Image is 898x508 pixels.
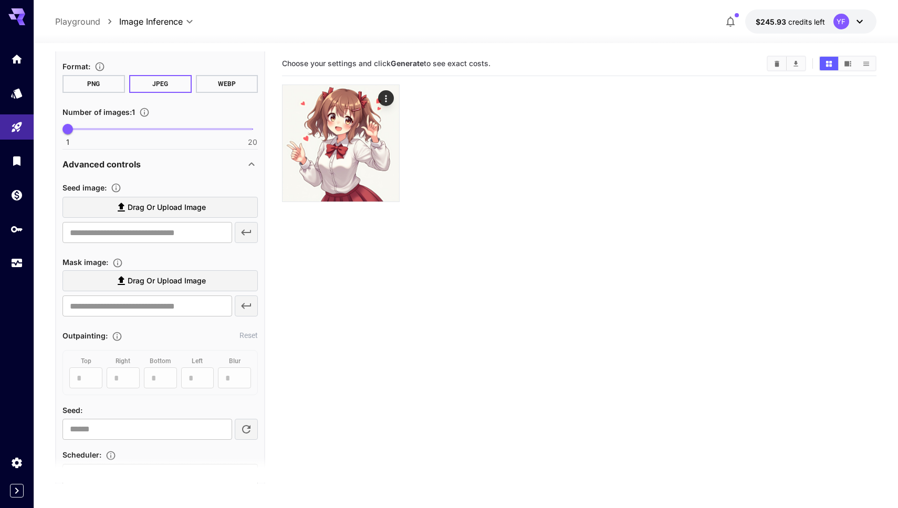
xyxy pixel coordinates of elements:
[108,258,127,268] button: Upload a mask image to define the area to edit, or use the Mask Editor to create one from your se...
[62,75,125,93] button: PNG
[101,450,120,461] button: Select the method used to control the image generation process. Different schedulers influence ho...
[62,62,90,71] span: Format :
[107,183,126,193] button: Upload a reference image to guide the result. This is needed for Image-to-Image or Inpainting. Su...
[62,258,108,267] span: Mask image :
[11,154,23,167] div: Library
[820,57,838,70] button: Show images in grid view
[128,274,206,288] span: Drag or upload image
[857,57,875,70] button: Show images in list view
[55,15,100,28] a: Playground
[108,331,127,342] button: Extends the image boundaries in specified directions.
[378,90,394,106] div: Actions
[10,484,24,498] button: Expand sidebar
[119,15,183,28] span: Image Inference
[11,223,23,236] div: API Keys
[62,152,258,177] div: Advanced controls
[135,107,154,118] button: Specify how many images to generate in a single request. Each image generation will be charged se...
[196,75,258,93] button: WEBP
[239,330,258,341] button: Reset
[11,456,23,469] div: Settings
[11,121,23,134] div: Playground
[768,57,786,70] button: Clear Images
[62,270,258,292] label: Drag or upload image
[756,16,825,27] div: $245.93386
[129,75,192,93] button: JPEG
[62,183,107,192] span: Seed image :
[66,137,69,147] span: 1
[839,57,857,70] button: Show images in video view
[787,57,805,70] button: Download All
[391,59,424,68] b: Generate
[11,52,23,66] div: Home
[62,197,258,218] label: Drag or upload image
[248,137,257,147] span: 20
[788,17,825,26] span: credits left
[62,108,135,117] span: Number of images : 1
[283,85,399,202] img: 9k=
[62,450,101,459] span: Scheduler :
[62,158,141,171] p: Advanced controls
[62,406,82,415] span: Seed :
[11,257,23,270] div: Usage
[11,87,23,100] div: Models
[833,14,849,29] div: YF
[819,56,876,71] div: Show images in grid viewShow images in video viewShow images in list view
[767,56,806,71] div: Clear ImagesDownload All
[62,331,108,340] span: Outpainting :
[756,17,788,26] span: $245.93
[282,59,490,68] span: Choose your settings and click to see exact costs.
[62,350,258,395] div: A seed image is required to use outpainting
[128,201,206,214] span: Drag or upload image
[11,188,23,202] div: Wallet
[62,256,258,321] div: Seed Image is required!
[55,15,119,28] nav: breadcrumb
[90,61,109,72] button: Choose the file format for the output image.
[745,9,876,34] button: $245.93386YF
